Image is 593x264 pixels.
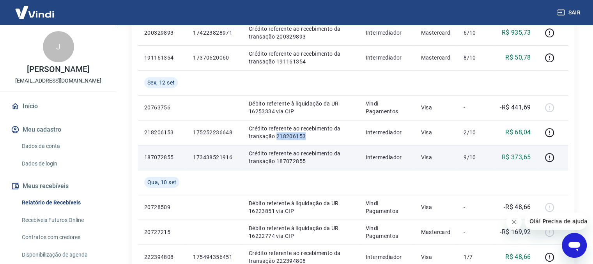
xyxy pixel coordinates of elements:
[366,199,409,215] p: Vindi Pagamentos
[193,253,236,261] p: 175494356451
[366,253,409,261] p: Intermediador
[249,25,353,40] p: Crédito referente ao recebimento da transação 200329893
[144,253,181,261] p: 222394808
[464,228,487,236] p: -
[193,128,236,136] p: 175252236648
[9,178,107,195] button: Meus recebíveis
[9,0,60,24] img: Vindi
[193,54,236,62] p: 17370620060
[147,79,175,86] span: Sex, 12 set
[9,121,107,138] button: Meu cadastro
[366,224,409,240] p: Vindi Pagamentos
[144,203,181,211] p: 20728509
[193,29,236,37] p: 174223828971
[502,28,531,37] p: R$ 935,73
[421,54,451,62] p: Mastercard
[19,156,107,172] a: Dados de login
[421,228,451,236] p: Mastercard
[249,50,353,65] p: Crédito referente ao recebimento da transação 191161354
[464,128,487,136] p: 2/10
[464,29,487,37] p: 6/10
[421,128,451,136] p: Visa
[144,104,181,111] p: 20763756
[464,104,487,111] p: -
[19,212,107,228] a: Recebíveis Futuros Online
[43,31,74,62] div: J
[464,203,487,211] p: -
[19,229,107,245] a: Contratos com credores
[421,29,451,37] p: Mastercard
[500,103,531,112] p: -R$ 441,69
[556,5,584,20] button: Sair
[147,178,176,186] span: Qua, 10 set
[249,199,353,215] p: Débito referente à liquidação da UR 16223851 via CIP
[144,29,181,37] p: 200329893
[249,125,353,140] p: Crédito referente ao recebimento da transação 218206153
[366,54,409,62] p: Intermediador
[9,98,107,115] a: Início
[366,100,409,115] p: Vindi Pagamentos
[421,253,451,261] p: Visa
[144,54,181,62] p: 191161354
[505,252,531,262] p: R$ 48,66
[15,77,101,85] p: [EMAIL_ADDRESS][DOMAIN_NAME]
[144,228,181,236] p: 20727215
[144,153,181,161] p: 187072855
[144,128,181,136] p: 218206153
[249,100,353,115] p: Débito referente à liquidação da UR 16253334 via CIP
[506,214,522,230] iframe: Fechar mensagem
[19,247,107,263] a: Disponibilização de agenda
[193,153,236,161] p: 173438521916
[249,224,353,240] p: Débito referente à liquidação da UR 16222774 via CIP
[464,153,487,161] p: 9/10
[525,213,587,230] iframe: Mensagem da empresa
[366,29,409,37] p: Intermediador
[19,195,107,211] a: Relatório de Recebíveis
[464,253,487,261] p: 1/7
[27,65,89,74] p: [PERSON_NAME]
[5,5,65,12] span: Olá! Precisa de ajuda?
[505,53,531,62] p: R$ 50,78
[366,128,409,136] p: Intermediador
[421,153,451,161] p: Visa
[366,153,409,161] p: Intermediador
[249,150,353,165] p: Crédito referente ao recebimento da transação 187072855
[421,104,451,111] p: Visa
[504,202,531,212] p: -R$ 48,66
[500,227,531,237] p: -R$ 169,92
[421,203,451,211] p: Visa
[562,233,587,258] iframe: Botão para abrir a janela de mensagens
[464,54,487,62] p: 8/10
[505,128,531,137] p: R$ 68,04
[502,153,531,162] p: R$ 373,65
[19,138,107,154] a: Dados da conta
